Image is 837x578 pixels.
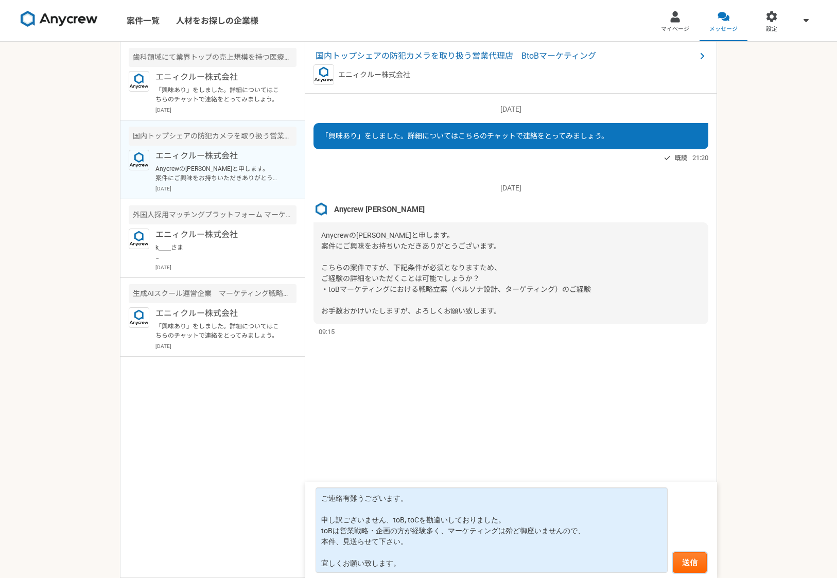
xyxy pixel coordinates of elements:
span: マイページ [661,25,689,33]
button: 送信 [673,552,707,573]
img: logo_text_blue_01.png [313,64,334,85]
p: [DATE] [155,264,297,271]
p: エニィクルー株式会社 [338,69,410,80]
p: [DATE] [155,342,297,350]
span: Anycrewの[PERSON_NAME]と申します。 案件にご興味をお持ちいただきありがとうございます。 こちらの案件ですが、下記条件が必須となりますため、 ご経験の詳細をいただくことは可能で... [321,231,591,315]
textarea: ご連絡有難うございます。 申し訳ございません、toB, toCを勘違いしておりました。 toBは営業戦略・企画の方が経験多く、マーケティングは殆ど御座いませんので、 本件、見送らせて下さい。 宜... [316,487,668,573]
p: エニィクルー株式会社 [155,150,283,162]
div: 歯科領域にて業界トップの売上規模を持つ医療法人 マーケティングアドバイザー [129,48,297,67]
span: メッセージ [709,25,738,33]
p: 「興味あり」をしました。詳細についてはこちらのチャットで連絡をとってみましょう。 [155,85,283,104]
div: 外国人採用マッチングプラットフォーム マーケティング責任者 [129,205,297,224]
img: 8DqYSo04kwAAAAASUVORK5CYII= [21,11,98,27]
span: 国内トップシェアの防犯カメラを取り扱う営業代理店 BtoBマーケティング [316,50,696,62]
span: 設定 [766,25,777,33]
p: エニィクルー株式会社 [155,307,283,320]
img: logo_text_blue_01.png [129,150,149,170]
p: エニィクルー株式会社 [155,71,283,83]
p: [DATE] [313,104,708,115]
p: [DATE] [155,106,297,114]
div: 国内トップシェアの防犯カメラを取り扱う営業代理店 BtoBマーケティング [129,127,297,146]
p: エニィクルー株式会社 [155,229,283,241]
p: Anycrewの[PERSON_NAME]と申します。 案件にご興味をお持ちいただきありがとうございます。 こちらの案件ですが、下記条件が必須となりますため、 ご経験の詳細をいただくことは可能で... [155,164,283,183]
img: logo_text_blue_01.png [129,71,149,92]
p: k＿＿さま Anycrewの[PERSON_NAME]と申します。 サービスのご利用、ありがとうございます。 マーケティングのご経験を拝見し、こちらの案件でご活躍いただけるのではないかと思い、お... [155,243,283,261]
img: %E3%82%B9%E3%82%AF%E3%83%AA%E3%83%BC%E3%83%B3%E3%82%B7%E3%83%A7%E3%83%83%E3%83%88_2025-08-07_21.4... [313,202,329,217]
img: logo_text_blue_01.png [129,229,149,249]
p: [DATE] [155,185,297,192]
span: 09:15 [319,327,335,337]
span: Anycrew [PERSON_NAME] [334,204,425,215]
span: 21:20 [692,153,708,163]
p: 「興味あり」をしました。詳細についてはこちらのチャットで連絡をとってみましょう。 [155,322,283,340]
img: logo_text_blue_01.png [129,307,149,328]
span: 既読 [675,152,687,164]
div: 生成AIスクール運営企業 マーケティング戦略ディレクター [129,284,297,303]
p: [DATE] [313,183,708,194]
span: 「興味あり」をしました。詳細についてはこちらのチャットで連絡をとってみましょう。 [321,132,608,140]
